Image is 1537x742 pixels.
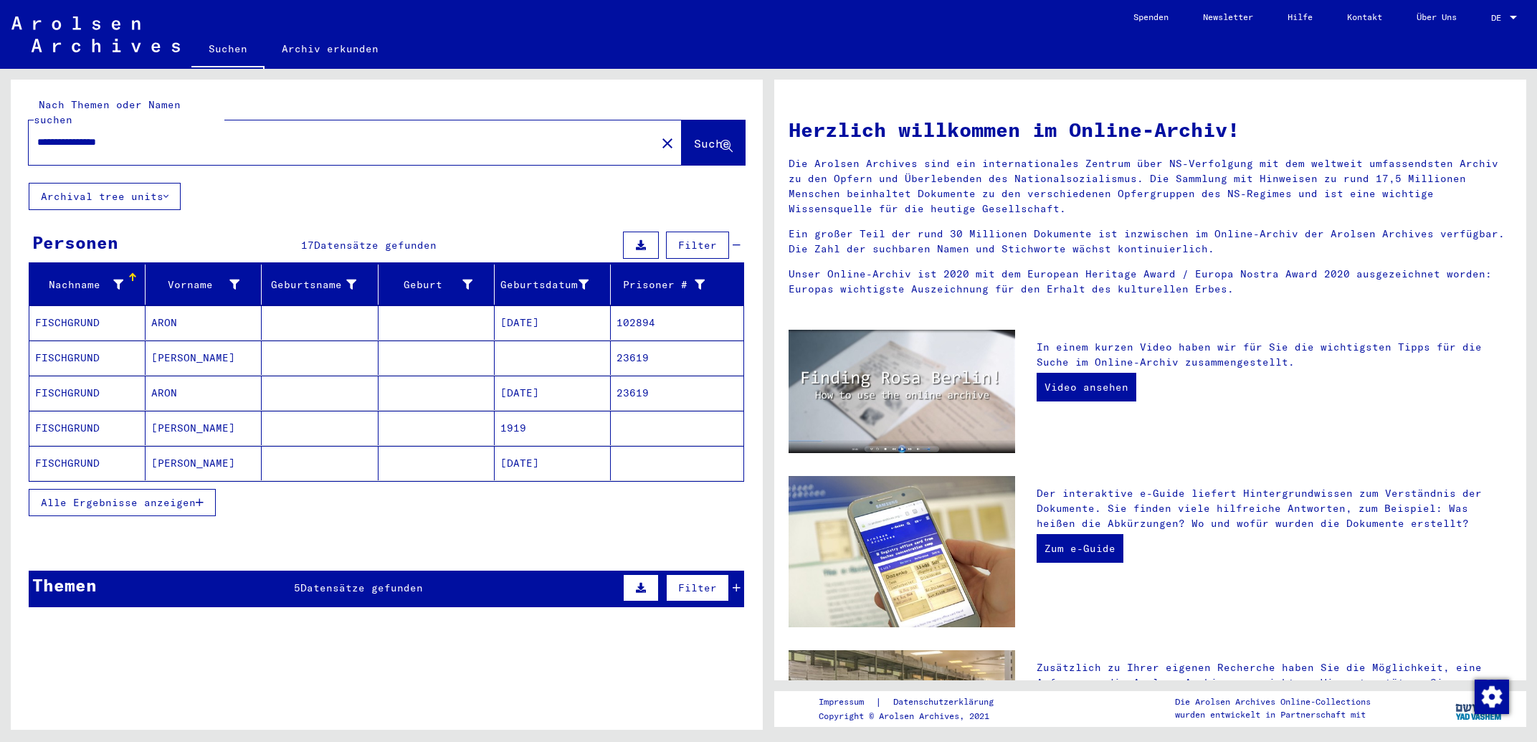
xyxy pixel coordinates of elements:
[35,277,123,292] div: Nachname
[500,273,610,296] div: Geburtsdatum
[146,446,262,480] mat-cell: [PERSON_NAME]
[495,265,611,305] mat-header-cell: Geburtsdatum
[495,411,611,445] mat-cell: 1919
[29,341,146,375] mat-cell: FISCHGRUND
[617,277,705,292] div: Prisoner #
[29,446,146,480] mat-cell: FISCHGRUND
[882,695,1011,710] a: Datenschutzerklärung
[1037,534,1123,563] a: Zum e-Guide
[262,265,378,305] mat-header-cell: Geburtsname
[819,695,875,710] a: Impressum
[1475,680,1509,714] img: Zustimmung ändern
[666,574,729,601] button: Filter
[694,136,730,151] span: Suche
[819,710,1011,723] p: Copyright © Arolsen Archives, 2021
[151,273,261,296] div: Vorname
[1491,13,1507,23] span: DE
[35,273,145,296] div: Nachname
[146,305,262,340] mat-cell: ARON
[267,277,356,292] div: Geburtsname
[146,376,262,410] mat-cell: ARON
[34,98,181,126] mat-label: Nach Themen oder Namen suchen
[29,411,146,445] mat-cell: FISCHGRUND
[146,411,262,445] mat-cell: [PERSON_NAME]
[653,128,682,157] button: Clear
[267,273,377,296] div: Geburtsname
[1037,373,1136,401] a: Video ansehen
[146,341,262,375] mat-cell: [PERSON_NAME]
[11,16,180,52] img: Arolsen_neg.svg
[146,265,262,305] mat-header-cell: Vorname
[666,232,729,259] button: Filter
[301,239,314,252] span: 17
[1452,690,1506,726] img: yv_logo.png
[789,156,1512,217] p: Die Arolsen Archives sind ein internationales Zentrum über NS-Verfolgung mit dem weltweit umfasse...
[789,476,1015,627] img: eguide.jpg
[789,267,1512,297] p: Unser Online-Archiv ist 2020 mit dem European Heritage Award / Europa Nostra Award 2020 ausgezeic...
[384,273,494,296] div: Geburt‏
[29,489,216,516] button: Alle Ergebnisse anzeigen
[384,277,472,292] div: Geburt‏
[379,265,495,305] mat-header-cell: Geburt‏
[29,183,181,210] button: Archival tree units
[495,305,611,340] mat-cell: [DATE]
[300,581,423,594] span: Datensätze gefunden
[495,446,611,480] mat-cell: [DATE]
[1175,708,1371,721] p: wurden entwickelt in Partnerschaft mit
[611,376,743,410] mat-cell: 23619
[819,695,1011,710] div: |
[29,305,146,340] mat-cell: FISCHGRUND
[29,376,146,410] mat-cell: FISCHGRUND
[611,305,743,340] mat-cell: 102894
[1037,486,1512,531] p: Der interaktive e-Guide liefert Hintergrundwissen zum Verständnis der Dokumente. Sie finden viele...
[265,32,396,66] a: Archiv erkunden
[191,32,265,69] a: Suchen
[789,115,1512,145] h1: Herzlich willkommen im Online-Archiv!
[29,265,146,305] mat-header-cell: Nachname
[617,273,726,296] div: Prisoner #
[611,341,743,375] mat-cell: 23619
[659,135,676,152] mat-icon: close
[1037,340,1512,370] p: In einem kurzen Video haben wir für Sie die wichtigsten Tipps für die Suche im Online-Archiv zusa...
[1037,660,1512,720] p: Zusätzlich zu Ihrer eigenen Recherche haben Sie die Möglichkeit, eine Anfrage an die Arolsen Arch...
[314,239,437,252] span: Datensätze gefunden
[500,277,589,292] div: Geburtsdatum
[495,376,611,410] mat-cell: [DATE]
[151,277,239,292] div: Vorname
[41,496,196,509] span: Alle Ergebnisse anzeigen
[1175,695,1371,708] p: Die Arolsen Archives Online-Collections
[678,239,717,252] span: Filter
[294,581,300,594] span: 5
[32,572,97,598] div: Themen
[789,330,1015,453] img: video.jpg
[32,229,118,255] div: Personen
[789,227,1512,257] p: Ein großer Teil der rund 30 Millionen Dokumente ist inzwischen im Online-Archiv der Arolsen Archi...
[611,265,743,305] mat-header-cell: Prisoner #
[678,581,717,594] span: Filter
[682,120,745,165] button: Suche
